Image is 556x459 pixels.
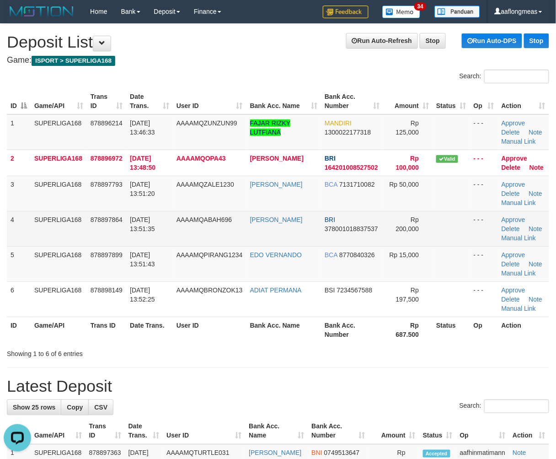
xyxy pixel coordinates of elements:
span: BRI [325,216,335,223]
span: Copy 7234567588 to clipboard [337,286,373,294]
a: ADIAT PERMANA [250,286,302,294]
a: Note [529,129,543,136]
a: Delete [502,190,520,197]
img: Feedback.jpg [323,5,369,18]
td: 4 [7,211,31,246]
span: 878898149 [91,286,123,294]
a: Note [529,296,543,303]
label: Search: [460,400,549,413]
span: [DATE] 13:46:33 [130,119,155,136]
span: Accepted [423,450,450,458]
th: Bank Acc. Name: activate to sort column ascending [246,88,321,114]
button: Open LiveChat chat widget [4,4,31,31]
span: Valid transaction [436,155,458,163]
a: Note [513,449,526,457]
img: Button%20Memo.svg [382,5,421,18]
span: [DATE] 13:51:35 [130,216,155,232]
span: 878896214 [91,119,123,127]
span: Copy 378001018837537 to clipboard [325,225,378,232]
span: MANDIRI [325,119,352,127]
td: - - - [470,246,498,281]
span: BRI [325,155,336,162]
th: Action: activate to sort column ascending [498,88,549,114]
span: Rp 100,000 [396,155,419,171]
th: Game/API [31,317,87,343]
td: SUPERLIGA168 [31,114,87,150]
th: Date Trans.: activate to sort column ascending [125,418,163,444]
th: Op: activate to sort column ascending [456,418,509,444]
h1: Latest Deposit [7,377,549,395]
span: Copy 164201008527502 to clipboard [325,164,378,171]
span: 878897899 [91,251,123,259]
th: Bank Acc. Number: activate to sort column ascending [321,88,383,114]
a: Approve [502,251,525,259]
a: [PERSON_NAME] [250,181,303,188]
th: User ID: activate to sort column ascending [173,88,246,114]
td: - - - [470,176,498,211]
td: SUPERLIGA168 [31,176,87,211]
a: Delete [502,164,521,171]
span: Rp 200,000 [396,216,419,232]
a: Approve [502,181,525,188]
th: Amount: activate to sort column ascending [383,88,433,114]
img: panduan.png [434,5,480,18]
a: Delete [502,260,520,268]
th: Op: activate to sort column ascending [470,88,498,114]
span: [DATE] 13:52:25 [130,286,155,303]
a: Note [529,225,543,232]
input: Search: [484,70,549,83]
th: ID: activate to sort column descending [7,418,31,444]
span: AAAAMQPIRANG1234 [176,251,243,259]
a: Manual Link [502,234,536,242]
h4: Game: [7,56,549,65]
th: Date Trans.: activate to sort column ascending [126,88,173,114]
a: Note [529,260,543,268]
a: EDO VERNANDO [250,251,302,259]
th: Status [433,317,470,343]
span: AAAAMQBRONZOK13 [176,286,243,294]
th: ID [7,317,31,343]
span: [DATE] 13:51:43 [130,251,155,268]
td: SUPERLIGA168 [31,150,87,176]
span: Rp 125,000 [396,119,419,136]
span: Copy [67,404,83,411]
span: BCA [325,181,337,188]
span: Rp 197,500 [396,286,419,303]
span: Copy 7131710082 to clipboard [339,181,375,188]
a: Manual Link [502,199,536,206]
span: ISPORT > SUPERLIGA168 [32,56,115,66]
span: AAAAMQOPA43 [176,155,226,162]
a: Delete [502,225,520,232]
a: Note [529,164,544,171]
a: Note [529,190,543,197]
span: BSI [325,286,335,294]
a: Stop [420,33,446,49]
span: 34 [414,2,427,11]
th: User ID: activate to sort column ascending [163,418,245,444]
span: Show 25 rows [13,404,55,411]
a: Run Auto-DPS [462,33,522,48]
th: Bank Acc. Name: activate to sort column ascending [245,418,308,444]
span: Copy 8770840326 to clipboard [339,251,375,259]
th: Bank Acc. Number: activate to sort column ascending [308,418,369,444]
th: Status: activate to sort column ascending [419,418,456,444]
a: Copy [61,400,89,415]
span: BCA [325,251,337,259]
th: Trans ID: activate to sort column ascending [87,88,126,114]
a: [PERSON_NAME] [249,449,301,457]
span: AAAAMQZALE1230 [176,181,234,188]
th: Bank Acc. Name [246,317,321,343]
span: BNI [311,449,322,457]
span: 878896972 [91,155,123,162]
td: 2 [7,150,31,176]
span: Rp 50,000 [390,181,419,188]
th: Trans ID: activate to sort column ascending [86,418,125,444]
a: [PERSON_NAME] [250,216,303,223]
td: - - - [470,114,498,150]
h1: Deposit List [7,33,549,51]
th: Status: activate to sort column ascending [433,88,470,114]
span: AAAAMQABAH696 [176,216,232,223]
th: Game/API: activate to sort column ascending [31,418,86,444]
a: Manual Link [502,305,536,312]
a: Stop [524,33,549,48]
